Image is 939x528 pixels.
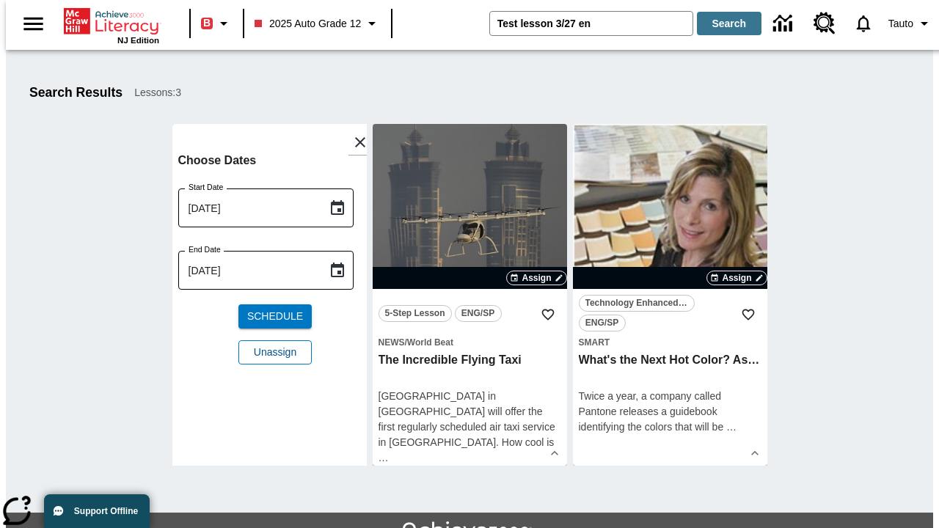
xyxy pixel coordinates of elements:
[373,124,567,466] div: lesson details
[189,244,221,255] label: End Date
[203,14,211,32] span: B
[134,85,181,100] span: Lessons : 3
[195,10,238,37] button: Boost Class color is red. Change class color
[64,5,159,45] div: Home
[722,271,751,285] span: Assign
[323,256,352,285] button: Choose date, selected date is Sep 1, 2025
[455,305,502,322] button: ENG/SP
[405,337,407,348] span: /
[883,10,939,37] button: Profile/Settings
[573,124,767,466] div: lesson details
[117,36,159,45] span: NJ Edition
[585,315,618,331] span: ENG/SP
[461,306,494,321] span: ENG/SP
[544,442,566,464] button: Show Details
[379,353,561,368] h3: The Incredible Flying Taxi
[888,16,913,32] span: Tauto
[254,345,296,360] span: Unassign
[579,315,626,331] button: ENG/SP
[697,12,761,35] button: Search
[379,389,561,466] div: [GEOGRAPHIC_DATA] in [GEOGRAPHIC_DATA] will offer the first regularly scheduled air taxi service ...
[238,304,312,329] button: Schedule
[579,334,761,350] span: Topic: Smart/null
[178,150,373,376] div: Choose date
[744,442,766,464] button: Show Details
[12,2,55,45] button: Open side menu
[29,85,123,100] h1: Search Results
[348,130,373,155] button: Close
[379,305,452,322] button: 5-Step Lesson
[407,337,453,348] span: World Beat
[64,7,159,36] a: Home
[579,389,761,435] div: Twice a year, a company called Pantone releases a guidebook identifying the colors that will be
[178,188,317,227] input: MMMM-DD-YYYY
[379,334,561,350] span: Topic: News/World Beat
[805,4,844,43] a: Resource Center, Will open in new tab
[844,4,883,43] a: Notifications
[706,271,767,285] button: Assign Choose Dates
[189,182,223,193] label: Start Date
[74,506,138,516] span: Support Offline
[579,337,610,348] span: Smart
[172,124,367,466] div: lesson details
[579,295,695,312] button: Technology Enhanced Item
[323,194,352,223] button: Choose date, selected date is Sep 1, 2025
[249,10,387,37] button: Class: 2025 Auto Grade 12, Select your class
[385,306,445,321] span: 5-Step Lesson
[490,12,693,35] input: search field
[178,251,317,290] input: MMMM-DD-YYYY
[238,340,312,364] button: Unassign
[44,494,150,528] button: Support Offline
[178,150,373,171] h6: Choose Dates
[255,16,361,32] span: 2025 Auto Grade 12
[506,271,566,285] button: Assign Choose Dates
[247,309,303,324] span: Schedule
[379,337,405,348] span: News
[522,271,551,285] span: Assign
[764,4,805,44] a: Data Center
[585,296,688,311] span: Technology Enhanced Item
[535,301,561,328] button: Add to Favorites
[579,353,761,368] h3: What's the Next Hot Color? Ask Pantone
[726,421,737,433] span: …
[735,301,761,328] button: Add to Favorites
